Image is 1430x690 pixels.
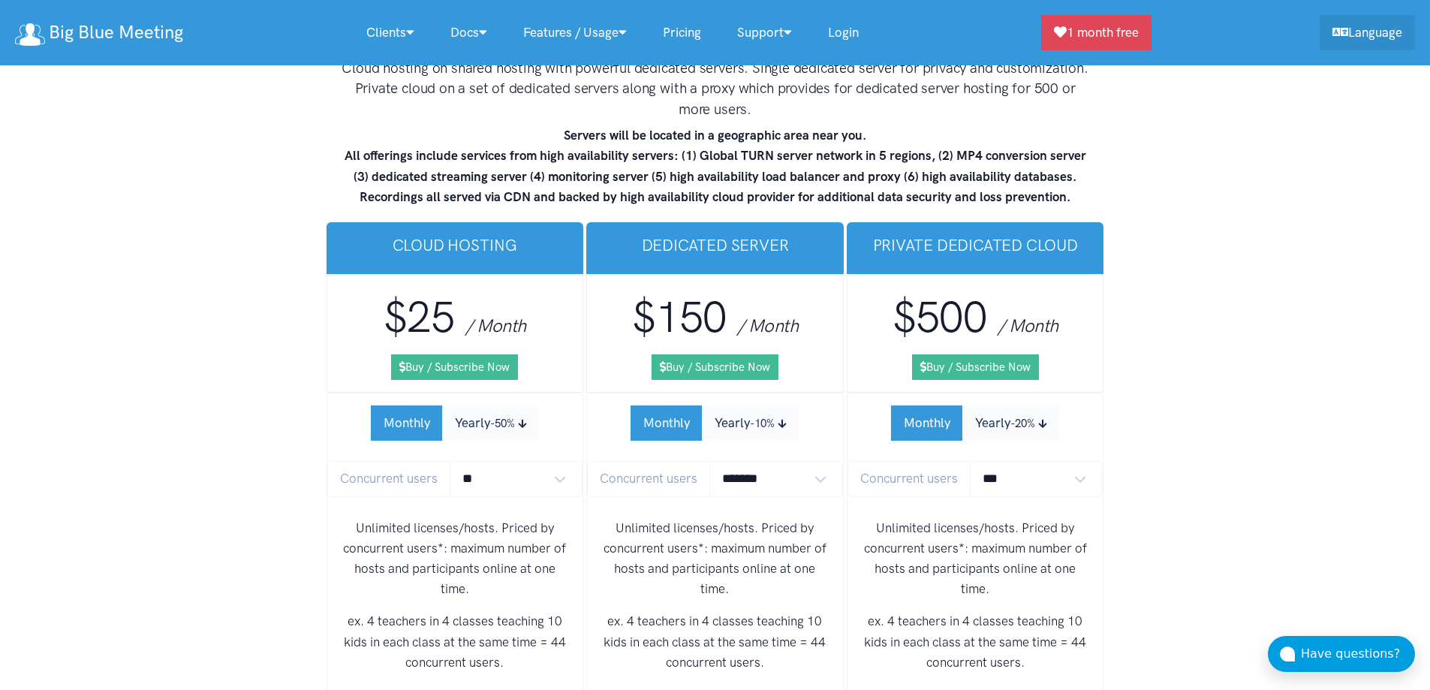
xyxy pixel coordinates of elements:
[599,611,831,673] p: ex. 4 teachers in 4 classes teaching 10 kids in each class at the same time = 44 concurrent users.
[339,611,571,673] p: ex. 4 teachers in 4 classes teaching 10 kids in each class at the same time = 44 concurrent users.
[384,291,454,343] span: $25
[998,315,1058,336] span: / Month
[505,17,645,49] a: Features / Usage
[339,518,571,600] p: Unlimited licenses/hosts. Priced by concurrent users*: maximum number of hosts and participants o...
[339,234,572,256] h3: Cloud Hosting
[345,128,1086,204] strong: Servers will be located in a geographic area near you. All offerings include services from high a...
[750,417,775,430] small: -10%
[1041,15,1152,50] a: 1 month free
[1301,644,1415,664] div: Have questions?
[912,354,1039,380] a: Buy / Subscribe Now
[962,405,1059,441] button: Yearly-20%
[702,405,799,441] button: Yearly-10%
[327,461,450,496] span: Concurrent users
[860,611,1091,673] p: ex. 4 teachers in 4 classes teaching 10 kids in each class at the same time = 44 concurrent users.
[587,461,710,496] span: Concurrent users
[860,518,1091,600] p: Unlimited licenses/hosts. Priced by concurrent users*: maximum number of hosts and participants o...
[465,315,526,336] span: / Month
[847,461,971,496] span: Concurrent users
[348,17,432,49] a: Clients
[1010,417,1035,430] small: -20%
[652,354,778,380] a: Buy / Subscribe Now
[15,23,45,46] img: logo
[810,17,877,49] a: Login
[893,291,987,343] span: $500
[432,17,505,49] a: Docs
[598,234,832,256] h3: Dedicated Server
[599,518,831,600] p: Unlimited licenses/hosts. Priced by concurrent users*: maximum number of hosts and participants o...
[1268,636,1415,672] button: Have questions?
[371,405,443,441] button: Monthly
[737,315,798,336] span: / Month
[15,17,183,49] a: Big Blue Meeting
[631,405,703,441] button: Monthly
[719,17,810,49] a: Support
[891,405,963,441] button: Monthly
[442,405,539,441] button: Yearly-50%
[631,405,799,441] div: Subscription Period
[340,58,1091,120] h4: Cloud hosting on shared hosting with powerful dedicated servers. Single dedicated server for priv...
[645,17,719,49] a: Pricing
[891,405,1059,441] div: Subscription Period
[391,354,518,380] a: Buy / Subscribe Now
[859,234,1092,256] h3: Private Dedicated Cloud
[490,417,515,430] small: -50%
[1320,15,1415,50] a: Language
[371,405,539,441] div: Subscription Period
[632,291,727,343] span: $150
